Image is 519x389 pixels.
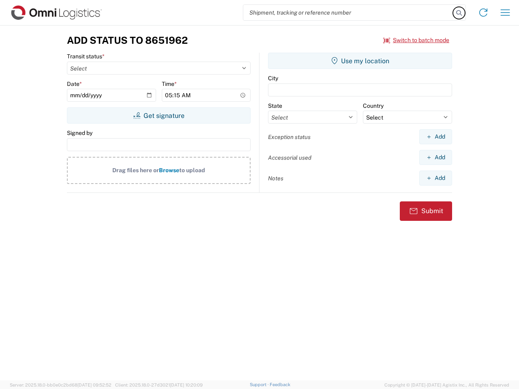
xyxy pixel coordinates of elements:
[363,102,384,109] label: Country
[77,383,112,387] span: [DATE] 09:52:52
[268,75,278,82] label: City
[67,80,82,88] label: Date
[419,150,452,165] button: Add
[384,381,509,389] span: Copyright © [DATE]-[DATE] Agistix Inc., All Rights Reserved
[67,129,92,137] label: Signed by
[270,382,290,387] a: Feedback
[383,34,449,47] button: Switch to batch mode
[400,201,452,221] button: Submit
[115,383,203,387] span: Client: 2025.18.0-27d3021
[268,102,282,109] label: State
[67,53,105,60] label: Transit status
[10,383,112,387] span: Server: 2025.18.0-bb0e0c2bd68
[419,129,452,144] button: Add
[162,80,177,88] label: Time
[268,53,452,69] button: Use my location
[112,167,159,173] span: Drag files here or
[250,382,270,387] a: Support
[67,107,251,124] button: Get signature
[268,154,311,161] label: Accessorial used
[159,167,179,173] span: Browse
[243,5,453,20] input: Shipment, tracking or reference number
[419,171,452,186] button: Add
[179,167,205,173] span: to upload
[268,133,311,141] label: Exception status
[67,34,188,46] h3: Add Status to 8651962
[268,175,283,182] label: Notes
[170,383,203,387] span: [DATE] 10:20:09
